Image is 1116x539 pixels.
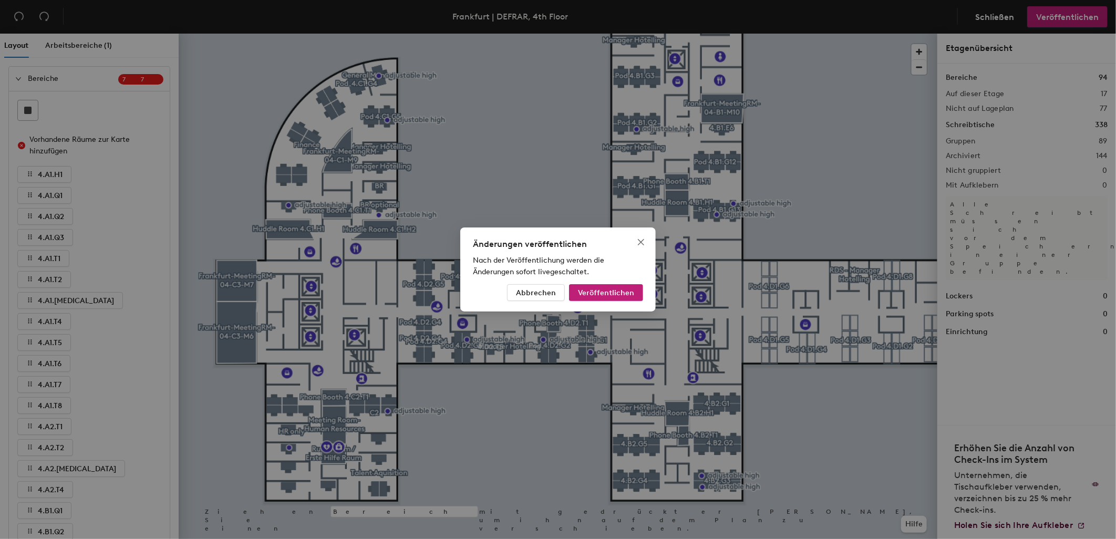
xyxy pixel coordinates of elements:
[633,234,649,251] button: Close
[569,284,643,301] button: Veröffentlichen
[633,238,649,246] span: Close
[473,256,604,276] span: Nach der Veröffentlichung werden die Änderungen sofort livegeschaltet.
[516,288,556,297] span: Abbrechen
[637,238,645,246] span: close
[473,238,643,251] div: Änderungen veröffentlichen
[578,288,634,297] span: Veröffentlichen
[507,284,565,301] button: Abbrechen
